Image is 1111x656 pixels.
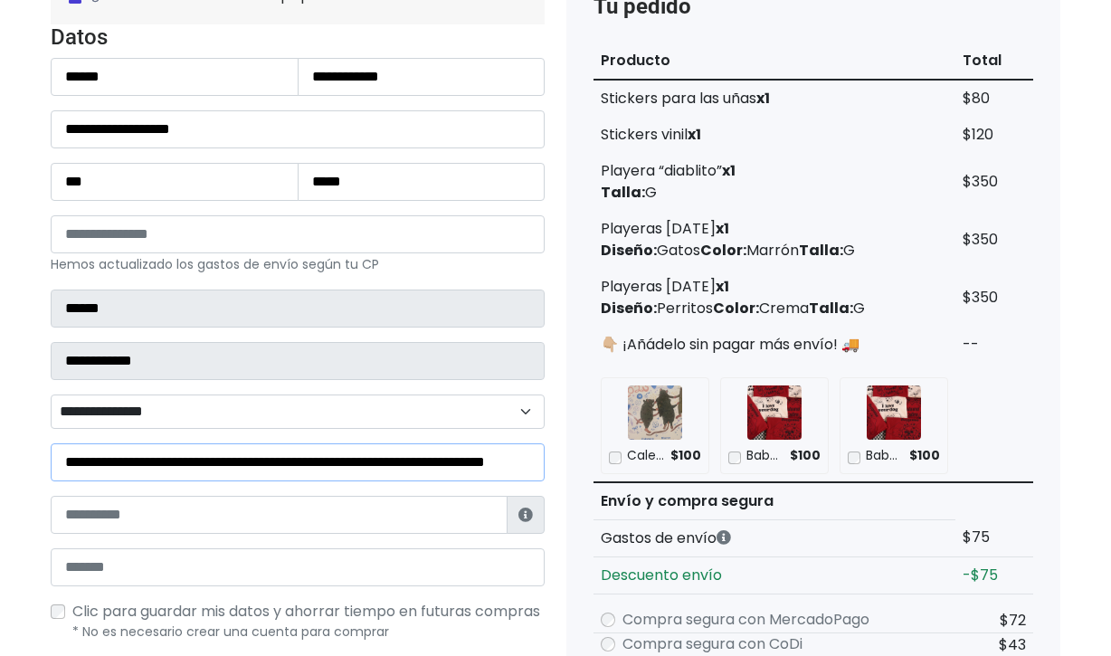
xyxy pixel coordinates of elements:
[622,609,869,631] label: Compra segura con MercadoPago
[717,530,731,545] i: Los gastos de envío dependen de códigos postales. ¡Te puedes llevar más productos en un solo envío !
[51,255,379,273] small: Hemos actualizado los gastos de envío según tu CP
[670,447,701,465] span: $100
[593,211,955,269] td: Playeras [DATE]
[955,117,1033,153] td: $120
[593,482,955,520] th: Envío y compra segura
[700,240,746,261] strong: Color:
[809,298,853,318] strong: Talla:
[955,519,1033,556] td: $75
[593,556,955,594] th: Descuento envío
[955,327,1033,363] td: --
[601,182,645,203] strong: Talla:
[51,24,545,51] h4: Datos
[601,240,948,261] p: Gatos Marrón G
[955,43,1033,80] th: Total
[716,276,729,297] strong: x1
[747,385,802,440] img: Baby tee Edward Cullen
[1000,610,1026,631] span: $72
[955,153,1033,211] td: $350
[980,565,998,585] span: 75
[51,58,299,96] input: este campo es obligatorio
[518,508,533,522] i: Estafeta lo usará para ponerse en contacto en caso de tener algún problema con el envío
[628,385,682,440] img: Calendario 2025
[627,447,665,465] p: Calendario 2025
[72,601,540,622] span: Clic para guardar mis datos y ahorrar tiempo en futuras compras
[955,211,1033,269] td: $350
[756,88,770,109] strong: x1
[955,80,1033,117] td: $80
[593,519,955,556] th: Gastos de envío
[593,80,955,117] td: Stickers para las uñas
[593,43,955,80] th: Producto
[866,447,904,465] p: Baby tee dogs
[688,124,701,145] strong: x1
[601,182,948,204] p: G
[722,160,736,181] strong: x1
[593,117,955,153] td: Stickers vinil
[716,218,729,239] strong: x1
[593,269,955,327] td: Playeras [DATE]
[955,269,1033,327] td: $350
[622,633,802,655] label: Compra segura con CoDi
[593,327,955,363] td: 👇🏼 ¡Añádelo sin pagar más envío! 🚚
[999,634,1026,655] span: $43
[955,556,1033,594] td: -$
[601,240,657,261] strong: Diseño:
[799,240,843,261] strong: Talla:
[601,298,657,318] strong: Diseño:
[593,153,955,211] td: Playera “diablito”
[867,385,921,440] img: Baby tee dogs
[713,298,759,318] strong: Color:
[601,298,948,319] p: Perritos Crema G
[909,447,940,465] span: $100
[790,447,821,465] span: $100
[72,623,545,642] p: * No es necesario crear una cuenta para comprar
[746,447,784,465] p: Baby tee Edward Cullen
